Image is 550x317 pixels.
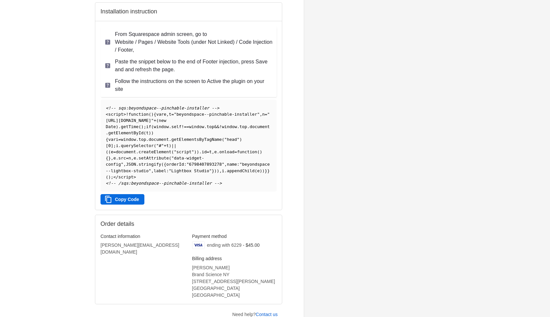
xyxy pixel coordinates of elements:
[166,162,184,167] span: orderId
[108,156,111,160] span: }
[108,143,111,148] span: 0
[116,143,119,148] span: i
[189,124,204,129] span: window
[219,149,234,154] span: onload
[101,242,179,255] bdo: [PERSON_NAME][EMAIL_ADDRESS][DOMAIN_NAME]
[106,106,219,110] span: <!-- sqs:beyondspace--pinchable-installer -->
[144,130,146,135] span: (
[138,124,141,129] span: (
[119,137,121,142] span: =
[128,112,149,117] span: function
[240,124,247,129] span: top
[119,143,121,148] span: .
[164,143,166,148] span: +
[224,137,239,142] span: "head"
[237,162,240,167] span: :
[116,149,136,154] span: document
[207,124,214,129] span: top
[128,156,131,160] span: n
[154,124,169,129] span: window
[166,168,169,173] span: :
[171,137,222,142] span: getElementsByTagName
[174,149,194,154] span: "script"
[106,149,108,154] span: (
[149,112,151,117] span: (
[265,168,267,173] span: }
[146,130,149,135] span: t
[116,137,119,142] span: i
[184,162,187,167] span: :
[121,124,138,129] span: getTime
[126,162,136,167] span: JSON
[113,143,116,148] span: ;
[136,162,138,167] span: .
[181,124,189,129] span: !==
[151,112,154,117] span: )
[101,233,185,239] h3: Contact information
[222,168,225,173] span: i
[199,149,202,154] span: .
[134,156,136,160] span: e
[207,242,242,248] span: ending with 6229
[149,130,151,135] span: )
[243,242,260,248] span: - $45.00
[111,143,113,148] span: ]
[214,124,219,129] span: &&
[116,124,119,129] span: )
[121,137,136,142] span: window
[154,143,156,148] span: (
[121,143,154,148] span: querySelector
[115,77,273,93] p: Follow the instructions on the screen to Active the plugin on your site
[131,156,134,160] span: ,
[126,156,129,160] span: =
[151,168,154,173] span: ,
[101,220,189,228] h2: Order details
[136,156,139,160] span: .
[106,175,108,179] span: (
[209,149,212,154] span: t
[214,149,217,154] span: e
[134,175,136,179] span: >
[115,30,273,54] p: From Squarespace admin screen, go to Website / Pages / Website Tools (under Not Linked) / Code In...
[141,124,144,129] span: )
[171,149,174,154] span: (
[255,168,257,173] span: (
[101,8,277,15] h2: Installation instruction
[138,156,169,160] span: setAttribute
[219,124,222,129] span: !
[224,168,227,173] span: .
[138,162,161,167] span: stringify
[136,137,139,142] span: .
[219,168,222,173] span: ,
[169,156,172,160] span: (
[136,149,139,154] span: .
[113,156,116,160] span: e
[227,168,255,173] span: appendChild
[106,137,108,142] span: {
[214,168,217,173] span: )
[192,256,277,261] h3: Billing address
[119,124,121,129] span: .
[239,137,242,142] span: )
[116,156,119,160] span: .
[171,112,174,117] span: =
[111,156,113,160] span: ,
[265,112,267,117] span: =
[267,168,270,173] span: }
[164,162,166,167] span: {
[202,149,207,154] span: id
[256,312,278,317] a: Contact us
[159,118,166,123] span: new
[224,162,227,167] span: ,
[192,264,277,299] address: [PERSON_NAME] Brand Science NY [STREET_ADDRESS][PERSON_NAME] [GEOGRAPHIC_DATA] [GEOGRAPHIC_DATA]
[144,124,146,129] span: ;
[108,149,111,154] span: (
[164,112,166,117] span: e
[222,124,237,129] span: window
[171,124,181,129] span: self
[227,162,237,167] span: name
[101,194,144,205] button: Copy Code
[108,175,111,179] span: )
[126,112,129,117] span: !
[156,112,164,117] span: var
